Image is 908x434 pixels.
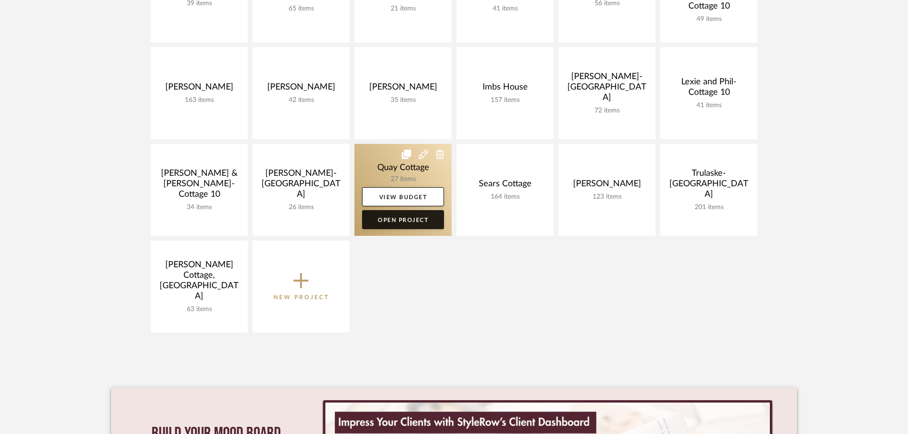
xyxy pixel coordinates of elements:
div: Imbs House [464,82,546,96]
div: 41 items [464,5,546,13]
div: 157 items [464,96,546,104]
div: 163 items [158,96,240,104]
div: 34 items [158,203,240,212]
div: 164 items [464,193,546,201]
div: 41 items [668,101,750,110]
div: 21 items [362,5,444,13]
a: Open Project [362,210,444,229]
div: [PERSON_NAME] [158,82,240,96]
div: [PERSON_NAME]- [GEOGRAPHIC_DATA] [566,71,648,107]
div: [PERSON_NAME]-[GEOGRAPHIC_DATA] [260,168,342,203]
a: View Budget [362,187,444,206]
button: New Project [252,241,350,333]
div: Trulaske-[GEOGRAPHIC_DATA] [668,168,750,203]
p: New Project [273,293,329,302]
div: [PERSON_NAME] [260,82,342,96]
div: 123 items [566,193,648,201]
div: 72 items [566,107,648,115]
div: 26 items [260,203,342,212]
div: 65 items [260,5,342,13]
div: [PERSON_NAME] Cottage, [GEOGRAPHIC_DATA] [158,260,240,305]
div: 35 items [362,96,444,104]
div: 42 items [260,96,342,104]
div: 63 items [158,305,240,313]
div: 201 items [668,203,750,212]
div: [PERSON_NAME] & [PERSON_NAME]-Cottage 10 [158,168,240,203]
div: [PERSON_NAME] [362,82,444,96]
div: Sears Cottage [464,179,546,193]
div: Lexie and Phil-Cottage 10 [668,77,750,101]
div: [PERSON_NAME] [566,179,648,193]
div: 49 items [668,15,750,23]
